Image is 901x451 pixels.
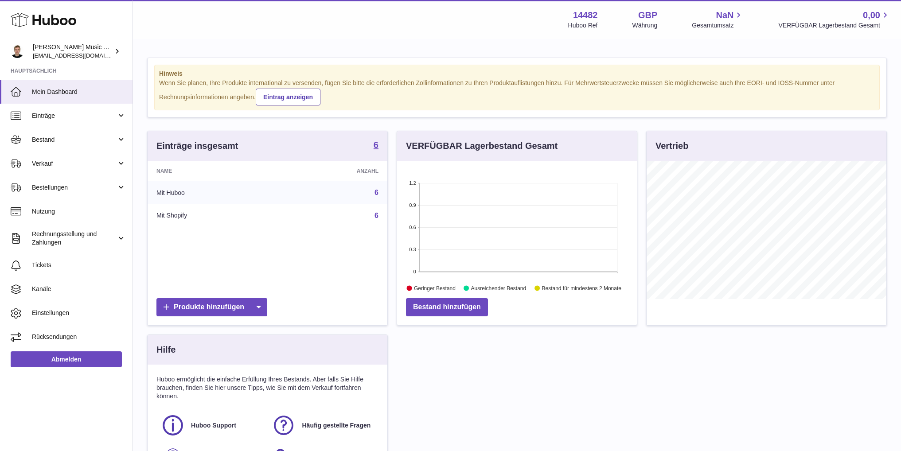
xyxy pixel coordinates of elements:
a: Huboo Support [161,413,263,437]
div: [PERSON_NAME] Music & Media Publishing - FZCO [33,43,113,60]
span: Einstellungen [32,309,126,317]
h3: Einträge insgesamt [156,140,238,152]
a: 6 [374,189,378,196]
a: 0,00 VERFÜGBAR Lagerbestand Gesamt [778,9,890,30]
span: NaN [716,9,733,21]
span: 0,00 [863,9,880,21]
td: Mit Huboo [148,181,280,204]
text: 0 [413,269,416,274]
h3: VERFÜGBAR Lagerbestand Gesamt [406,140,558,152]
div: Huboo Ref [568,21,598,30]
span: Rechnungsstellung und Zahlungen [32,230,117,247]
text: Ausreichender Bestand [471,285,526,291]
img: management@paulfeyorganist.com [11,45,24,58]
span: Tickets [32,261,126,269]
p: Huboo ermöglicht die einfache Erfüllung Ihres Bestands. Aber falls Sie Hilfe brauchen, finden Sie... [156,375,378,400]
th: Anzahl [280,161,387,181]
text: Geringer Bestand [414,285,456,291]
strong: Hinweis [159,70,875,78]
h3: Hilfe [156,344,176,356]
a: NaN Gesamtumsatz [692,9,744,30]
td: Mit Shopify [148,204,280,227]
span: Verkauf [32,159,117,168]
a: Abmelden [11,351,122,367]
a: 6 [374,212,378,219]
strong: GBP [638,9,657,21]
text: 0.3 [409,247,416,252]
a: Häufig gestellte Fragen [272,413,374,437]
text: 0.6 [409,225,416,230]
span: Rücksendungen [32,333,126,341]
text: Bestand für mindestens 2 Monate [542,285,621,291]
span: Gesamtumsatz [692,21,744,30]
a: Produkte hinzufügen [156,298,267,316]
span: Nutzung [32,207,126,216]
th: Name [148,161,280,181]
text: 1.2 [409,180,416,186]
span: Bestand [32,136,117,144]
span: Mein Dashboard [32,88,126,96]
span: Einträge [32,112,117,120]
span: Huboo Support [191,421,236,430]
text: 0.9 [409,202,416,208]
a: Bestand hinzufügen [406,298,488,316]
strong: 6 [374,140,378,149]
a: 6 [374,140,378,151]
span: Kanäle [32,285,126,293]
strong: 14482 [573,9,598,21]
a: Eintrag anzeigen [256,89,320,105]
span: VERFÜGBAR Lagerbestand Gesamt [778,21,890,30]
div: Wenn Sie planen, Ihre Produkte international zu versenden, fügen Sie bitte die erforderlichen Zol... [159,79,875,105]
span: Bestellungen [32,183,117,192]
div: Währung [632,21,658,30]
span: Häufig gestellte Fragen [302,421,371,430]
span: [EMAIL_ADDRESS][DOMAIN_NAME] [33,52,130,59]
h3: Vertrieb [655,140,688,152]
